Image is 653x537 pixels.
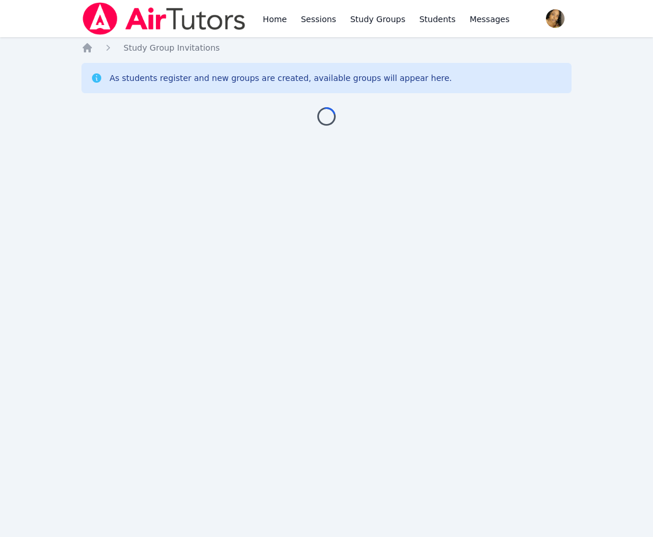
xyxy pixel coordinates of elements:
nav: Breadcrumb [81,42,572,54]
img: Air Tutors [81,2,246,35]
a: Study Group Invitations [123,42,219,54]
span: Messages [470,13,510,25]
div: As students register and new groups are created, available groups will appear here. [109,72,452,84]
span: Study Group Invitations [123,43,219,52]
